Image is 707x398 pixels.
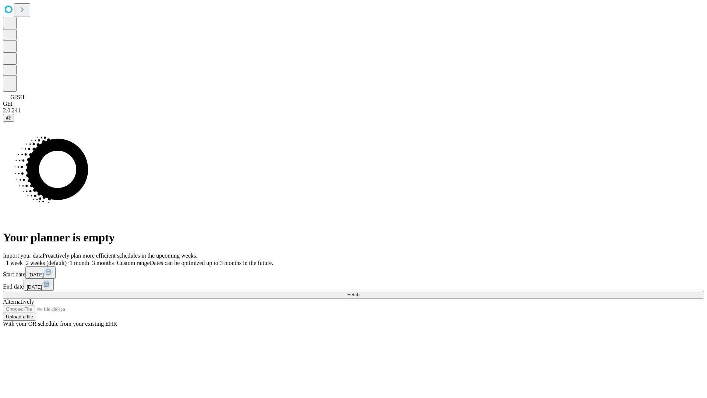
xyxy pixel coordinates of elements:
span: Import your data [3,252,43,259]
span: Alternatively [3,298,34,305]
button: @ [3,114,14,122]
span: Proactively plan more efficient schedules in the upcoming weeks. [43,252,197,259]
button: [DATE] [24,279,54,291]
button: [DATE] [25,266,56,279]
span: 1 week [6,260,23,266]
span: Custom range [117,260,150,266]
div: 2.0.241 [3,107,704,114]
span: @ [6,115,11,121]
span: [DATE] [27,284,42,290]
div: GEI [3,101,704,107]
span: [DATE] [28,272,44,277]
span: With your OR schedule from your existing EHR [3,321,117,327]
div: End date [3,279,704,291]
button: Fetch [3,291,704,298]
span: Dates can be optimized up to 3 months in the future. [150,260,273,266]
span: 3 months [92,260,114,266]
button: Upload a file [3,313,36,321]
div: Start date [3,266,704,279]
h1: Your planner is empty [3,231,704,244]
span: GJSH [10,94,24,100]
span: Fetch [347,292,359,297]
span: 1 month [70,260,89,266]
span: 2 weeks (default) [26,260,67,266]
